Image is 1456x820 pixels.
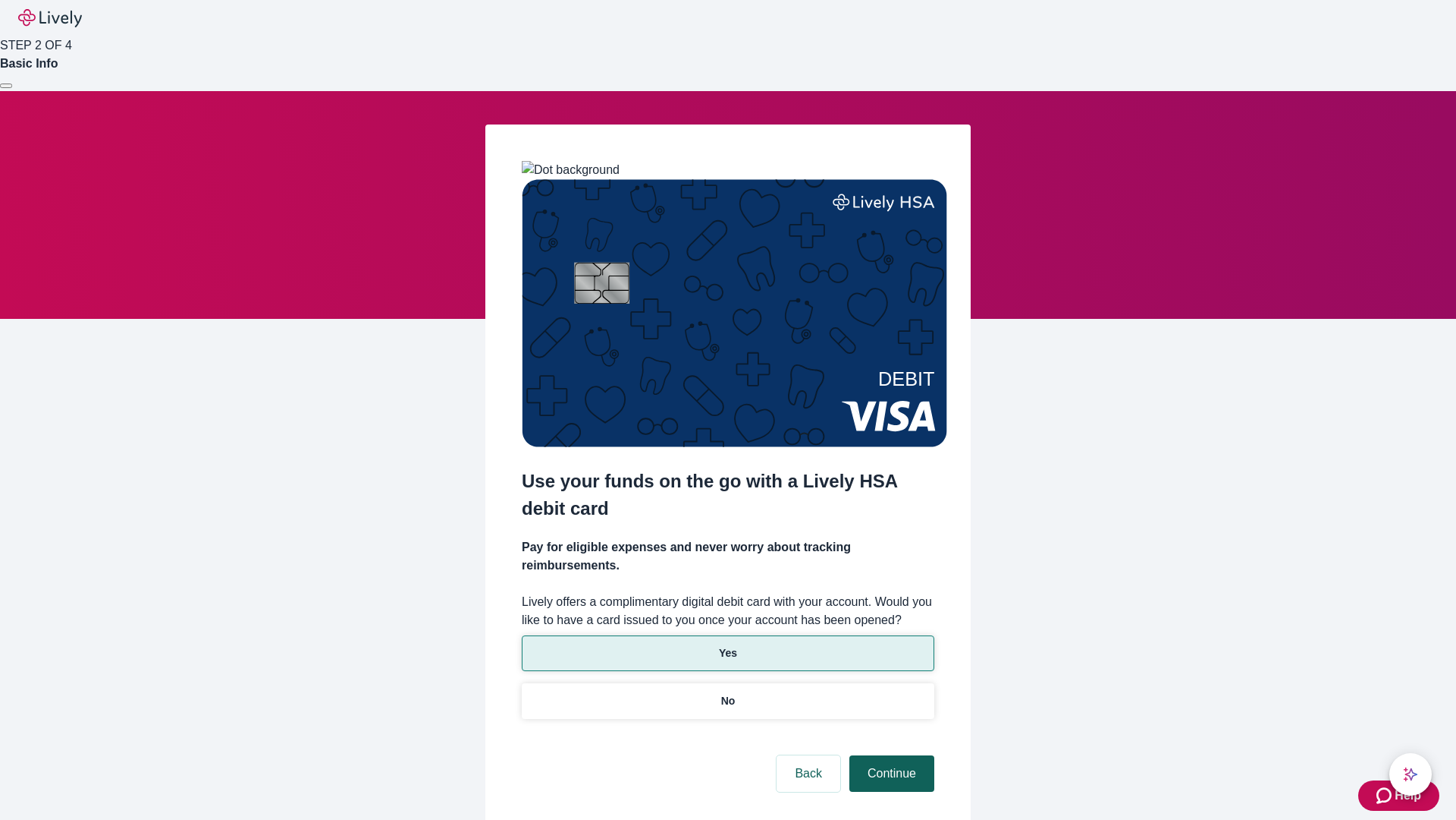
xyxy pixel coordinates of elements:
h4: Pay for eligible expenses and never worry about tracking reimbursements. [522,538,934,575]
button: Yes [522,635,934,671]
svg: Lively AI Assistant [1403,767,1418,782]
button: Back [777,755,840,792]
button: Continue [849,755,934,792]
svg: Zendesk support icon [1376,787,1395,805]
img: Debit card [522,179,947,447]
p: No [721,693,736,709]
span: Help [1395,787,1421,805]
img: Dot background [522,161,620,179]
h2: Use your funds on the go with a Lively HSA debit card [522,468,934,522]
button: Zendesk support iconHelp [1358,781,1439,811]
p: Yes [719,645,737,661]
img: Lively [18,9,82,27]
label: Lively offers a complimentary digital debit card with your account. Would you like to have a card... [522,593,934,629]
button: chat [1389,753,1432,796]
button: No [522,683,934,719]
